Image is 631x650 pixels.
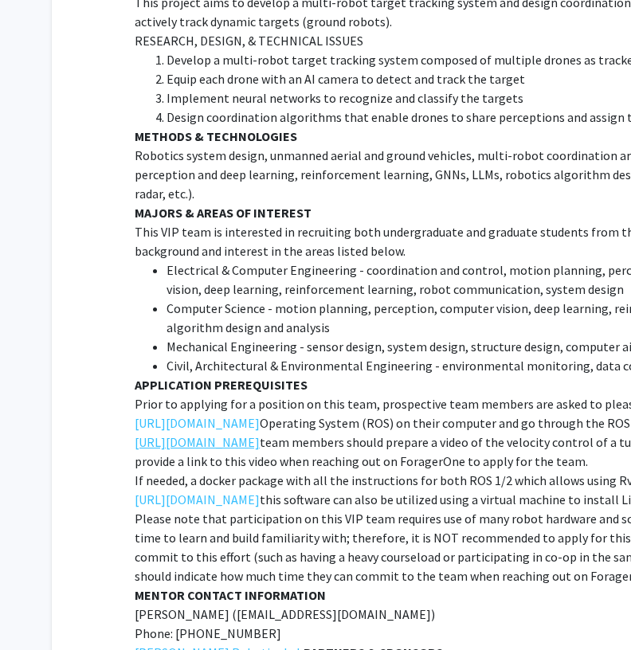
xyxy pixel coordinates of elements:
strong: MENTOR CONTACT INFORMATION [135,587,326,603]
a: [URL][DOMAIN_NAME] [135,413,260,433]
strong: MAJORS & AREAS OF INTEREST [135,205,312,221]
iframe: Chat [12,578,68,638]
strong: METHODS & TECHNOLOGIES [135,128,297,144]
a: [URL][DOMAIN_NAME] [135,490,260,509]
strong: APPLICATION PREREQUISITES [135,377,308,393]
a: [URL][DOMAIN_NAME] [135,433,260,452]
span: [EMAIL_ADDRESS][DOMAIN_NAME]) [237,606,435,622]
